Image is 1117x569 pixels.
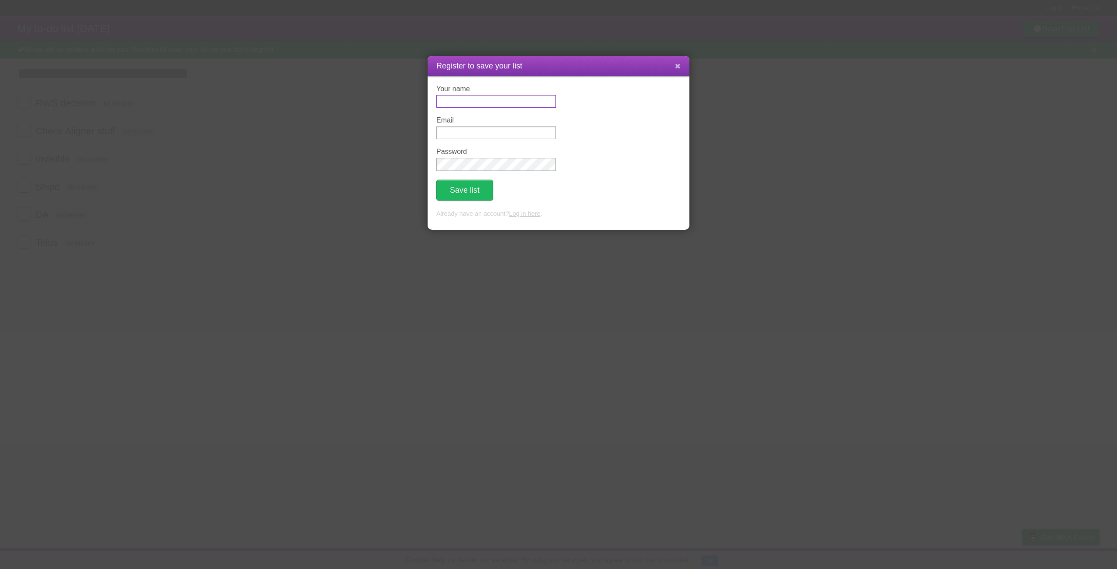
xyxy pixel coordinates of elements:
[436,60,681,72] h1: Register to save your list
[436,148,556,156] label: Password
[436,180,493,201] button: Save list
[436,116,556,124] label: Email
[436,85,556,93] label: Your name
[436,209,681,219] p: Already have an account? .
[509,210,540,217] a: Log in here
